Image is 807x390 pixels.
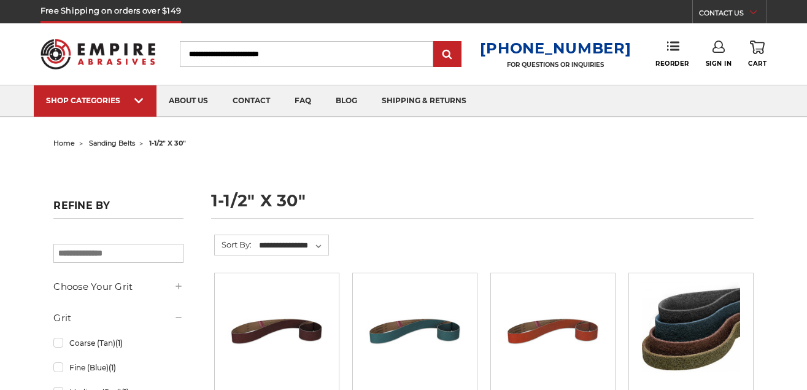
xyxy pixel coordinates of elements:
h1: 1-1/2" x 30" [211,192,754,219]
a: faq [282,85,323,117]
h5: Grit [53,311,183,326]
a: about us [156,85,220,117]
a: CONTACT US [699,6,766,23]
a: contact [220,85,282,117]
a: Coarse (Tan) [53,332,183,354]
a: 1-1/2" x 30" Sanding Belt - Ceramic [500,282,606,389]
span: Sign In [706,60,732,68]
a: [PHONE_NUMBER] [480,39,631,57]
a: 1.5"x30" Surface Conditioning Sanding Belts [638,282,744,389]
span: 1-1/2" x 30" [149,139,186,147]
span: (1) [115,338,123,348]
a: Cart [748,41,766,68]
a: sanding belts [89,139,135,147]
h5: Refine by [53,200,183,219]
select: Sort By: [257,236,328,255]
img: 1-1/2" x 30" Sanding Belt - Ceramic [504,282,602,380]
input: Submit [435,42,460,67]
span: Reorder [655,60,689,68]
p: FOR QUESTIONS OR INQUIRIES [480,61,631,69]
a: Reorder [655,41,689,67]
img: 1.5"x30" Surface Conditioning Sanding Belts [642,282,740,380]
a: Fine (Blue) [53,357,183,378]
a: 1-1/2" x 30" Sanding Belt - Zirconia [361,282,468,389]
span: Cart [748,60,766,68]
div: SHOP CATEGORIES [46,96,144,105]
label: Sort By: [215,235,252,254]
img: Empire Abrasives [41,31,155,76]
img: 1-1/2" x 30" Sanding Belt - Zirconia [366,282,464,380]
img: 1-1/2" x 30" Sanding Belt - Aluminum Oxide [228,282,326,380]
span: (1) [109,363,116,372]
a: 1-1/2" x 30" Sanding Belt - Aluminum Oxide [223,282,330,389]
a: home [53,139,75,147]
a: blog [323,85,369,117]
a: shipping & returns [369,85,479,117]
h5: Choose Your Grit [53,279,183,294]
